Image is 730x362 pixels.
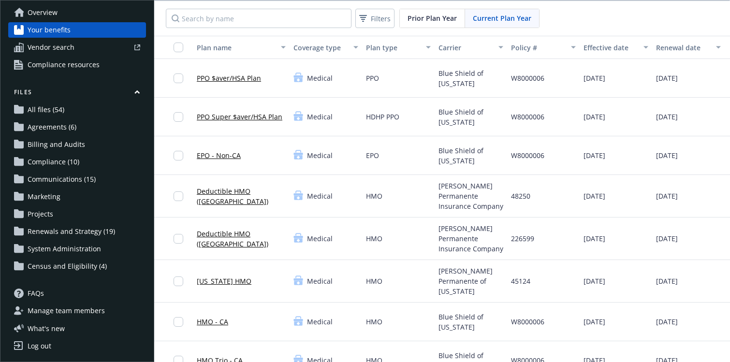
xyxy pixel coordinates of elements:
[197,317,228,327] a: HMO - CA
[366,112,399,122] span: HDHP PPO
[307,233,333,244] span: Medical
[511,191,530,201] span: 48250
[8,137,146,152] a: Billing and Audits
[580,36,652,59] button: Effective date
[438,68,503,88] span: Blue Shield of [US_STATE]
[193,36,290,59] button: Plan name
[8,57,146,72] a: Compliance resources
[438,43,493,53] div: Carrier
[28,259,107,274] span: Census and Eligibility (4)
[197,276,251,286] a: [US_STATE] HMO
[290,36,362,59] button: Coverage type
[8,286,146,301] a: FAQs
[293,43,348,53] div: Coverage type
[366,191,382,201] span: HMO
[197,73,261,83] a: PPO $aver/HSA Plan
[307,150,333,160] span: Medical
[366,276,382,286] span: HMO
[656,317,678,327] span: [DATE]
[371,14,391,24] span: Filters
[584,150,605,160] span: [DATE]
[584,73,605,83] span: [DATE]
[28,22,71,38] span: Your benefits
[511,317,544,327] span: W8000006
[8,323,80,333] button: What's new
[307,276,333,286] span: Medical
[8,154,146,170] a: Compliance (10)
[362,36,435,59] button: Plan type
[28,323,65,333] span: What ' s new
[438,223,503,254] span: [PERSON_NAME] Permanente Insurance Company
[656,191,678,201] span: [DATE]
[28,338,51,354] div: Log out
[438,312,503,332] span: Blue Shield of [US_STATE]
[8,5,146,20] a: Overview
[28,137,85,152] span: Billing and Audits
[174,73,183,83] input: Toggle Row Selected
[656,43,710,53] div: Renewal date
[28,303,105,319] span: Manage team members
[28,206,53,222] span: Projects
[584,43,638,53] div: Effective date
[8,189,146,204] a: Marketing
[656,73,678,83] span: [DATE]
[511,150,544,160] span: W8000006
[197,229,286,249] a: Deductible HMO ([GEOGRAPHIC_DATA])
[174,317,183,327] input: Toggle Row Selected
[174,191,183,201] input: Toggle Row Selected
[28,189,60,204] span: Marketing
[28,286,44,301] span: FAQs
[656,276,678,286] span: [DATE]
[8,224,146,239] a: Renewals and Strategy (19)
[366,73,379,83] span: PPO
[511,112,544,122] span: W8000006
[307,317,333,327] span: Medical
[28,154,79,170] span: Compliance (10)
[28,5,58,20] span: Overview
[408,13,457,23] span: Prior Plan Year
[8,241,146,257] a: System Administration
[174,112,183,122] input: Toggle Row Selected
[584,191,605,201] span: [DATE]
[28,40,74,55] span: Vendor search
[584,276,605,286] span: [DATE]
[197,43,275,53] div: Plan name
[511,73,544,83] span: W8000006
[307,73,333,83] span: Medical
[584,233,605,244] span: [DATE]
[307,191,333,201] span: Medical
[28,119,76,135] span: Agreements (6)
[174,151,183,160] input: Toggle Row Selected
[511,276,530,286] span: 45124
[8,88,146,100] button: Files
[28,224,115,239] span: Renewals and Strategy (19)
[28,241,101,257] span: System Administration
[438,107,503,127] span: Blue Shield of [US_STATE]
[28,172,96,187] span: Communications (15)
[8,102,146,117] a: All files (54)
[656,112,678,122] span: [DATE]
[438,181,503,211] span: [PERSON_NAME] Permanente Insurance Company
[355,9,394,28] button: Filters
[8,172,146,187] a: Communications (15)
[197,186,286,206] a: Deductible HMO ([GEOGRAPHIC_DATA])
[438,266,503,296] span: [PERSON_NAME] Permanente of [US_STATE]
[656,233,678,244] span: [DATE]
[438,145,503,166] span: Blue Shield of [US_STATE]
[8,303,146,319] a: Manage team members
[656,150,678,160] span: [DATE]
[511,43,565,53] div: Policy #
[8,206,146,222] a: Projects
[473,13,531,23] span: Current Plan Year
[435,36,507,59] button: Carrier
[166,9,351,28] input: Search by name
[28,102,64,117] span: All files (54)
[366,43,420,53] div: Plan type
[366,317,382,327] span: HMO
[511,233,534,244] span: 226599
[28,57,100,72] span: Compliance resources
[197,112,282,122] a: PPO Super $aver/HSA Plan
[652,36,725,59] button: Renewal date
[366,233,382,244] span: HMO
[174,43,183,52] input: Select all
